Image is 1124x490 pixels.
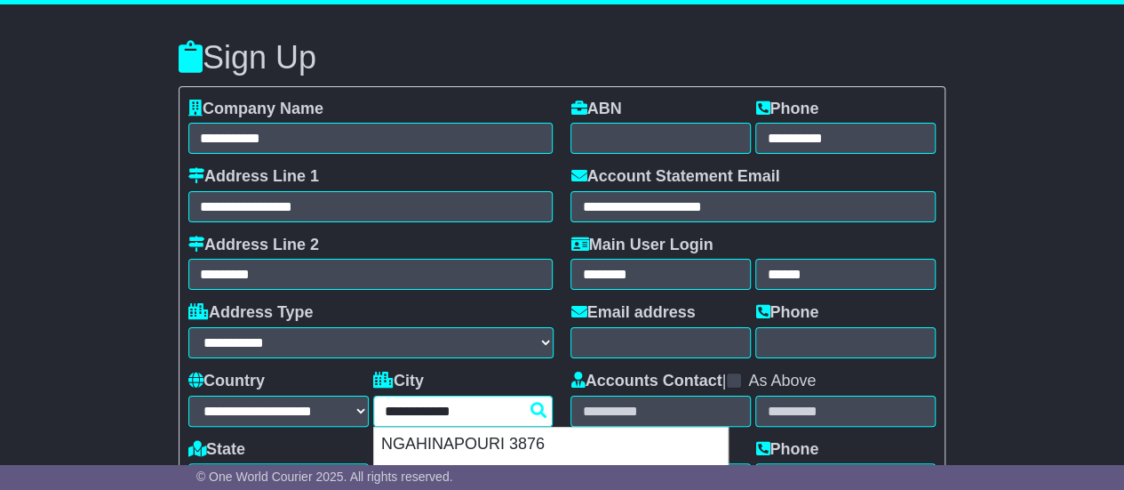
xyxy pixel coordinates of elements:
[188,303,314,323] label: Address Type
[570,100,621,119] label: ABN
[188,236,319,255] label: Address Line 2
[196,470,453,484] span: © One World Courier 2025. All rights reserved.
[188,167,319,187] label: Address Line 1
[570,372,721,391] label: Accounts Contact
[179,40,945,76] h3: Sign Up
[570,236,713,255] label: Main User Login
[570,167,779,187] label: Account Statement Email
[373,372,424,391] label: City
[188,100,323,119] label: Company Name
[755,440,818,460] label: Phone
[748,372,816,391] label: As Above
[755,303,818,323] label: Phone
[188,440,245,460] label: State
[570,303,695,323] label: Email address
[374,428,728,462] div: NGAHINAPOURI 3876
[188,372,265,391] label: Country
[755,100,818,119] label: Phone
[570,372,936,396] div: |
